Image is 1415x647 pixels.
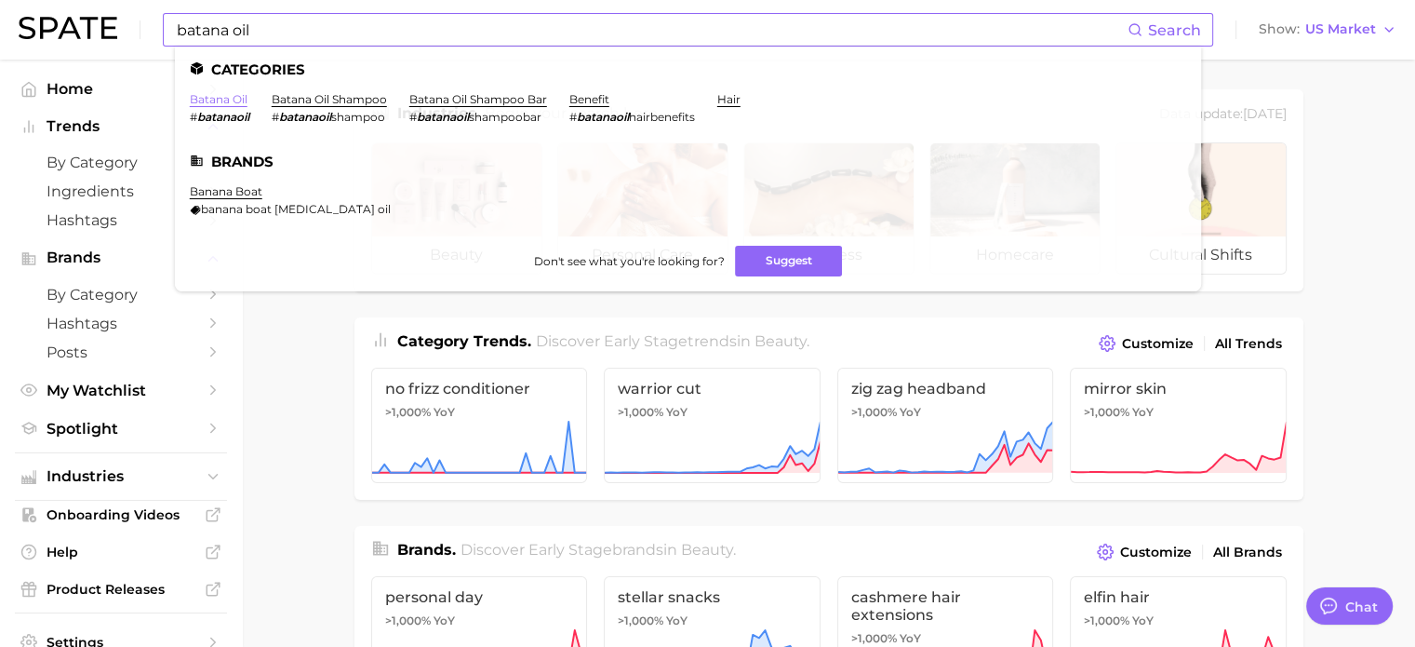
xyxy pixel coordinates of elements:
span: Don't see what you're looking for? [533,254,724,268]
span: All Brands [1213,545,1282,560]
span: >1,000% [851,631,897,645]
span: Discover Early Stage brands in . [461,541,736,559]
a: Ingredients [15,177,227,206]
span: Posts [47,344,195,361]
span: zig zag headband [851,380,1040,398]
span: >1,000% [1084,405,1129,419]
span: Discover Early Stage trends in . [536,332,809,350]
span: >1,000% [618,405,663,419]
a: banana boat [190,184,262,198]
em: batanaoil [577,110,629,124]
span: YoY [900,405,921,420]
a: batana oil shampoo [272,92,387,106]
span: shampoo [331,110,385,124]
a: no frizz conditioner>1,000% YoY [371,368,588,483]
div: Data update: [DATE] [1159,102,1287,128]
img: SPATE [19,17,117,39]
span: >1,000% [385,405,431,419]
a: hair [717,92,741,106]
span: banana boat [MEDICAL_DATA] oil [201,202,391,216]
span: YoY [1132,405,1154,420]
button: Customize [1094,330,1197,357]
span: elfin hair [1084,588,1273,606]
a: Spotlight [15,414,227,443]
a: benefit [569,92,609,106]
button: Industries [15,463,227,491]
span: Search [1148,21,1201,39]
em: batanaoil [197,110,249,124]
em: batanaoil [417,110,469,124]
input: Search here for a brand, industry, or ingredient [175,14,1128,46]
a: Hashtags [15,206,227,235]
a: zig zag headband>1,000% YoY [837,368,1054,483]
span: All Trends [1215,336,1282,352]
a: Help [15,538,227,566]
span: beauty [681,541,733,559]
span: stellar snacks [618,588,807,606]
a: mirror skin>1,000% YoY [1070,368,1287,483]
span: Category Trends . [397,332,531,350]
a: by Category [15,148,227,177]
span: Customize [1120,545,1192,560]
a: My Watchlist [15,376,227,405]
a: Product Releases [15,575,227,603]
span: mirror skin [1084,380,1273,398]
button: Trends [15,113,227,141]
span: YoY [434,613,455,628]
span: # [409,110,417,124]
span: YoY [666,405,687,420]
a: Posts [15,338,227,367]
a: by Category [15,280,227,309]
span: Industries [47,468,195,485]
span: personal day [385,588,574,606]
span: Customize [1122,336,1194,352]
span: YoY [1132,613,1154,628]
span: >1,000% [385,613,431,627]
span: US Market [1305,24,1376,34]
span: My Watchlist [47,382,195,399]
span: # [272,110,279,124]
button: Customize [1092,539,1195,565]
li: Categories [190,61,1186,77]
a: Home [15,74,227,103]
button: Brands [15,244,227,272]
span: YoY [666,613,687,628]
span: Brands [47,249,195,266]
span: Home [47,80,195,98]
span: Trends [47,118,195,135]
a: batana oil shampoo bar [409,92,547,106]
em: batanaoil [279,110,331,124]
span: Hashtags [47,315,195,332]
span: by Category [47,154,195,171]
button: ShowUS Market [1254,18,1401,42]
span: >1,000% [851,405,897,419]
span: Brands . [397,541,456,559]
span: Spotlight [47,420,195,438]
span: hairbenefits [629,110,695,124]
span: Help [47,544,195,560]
span: YoY [434,405,455,420]
span: by Category [47,286,195,303]
a: batana oil [190,92,247,106]
span: Product Releases [47,581,195,598]
a: All Trends [1210,331,1287,357]
span: # [569,110,577,124]
span: beauty [754,332,807,350]
span: Hashtags [47,211,195,229]
span: warrior cut [618,380,807,398]
span: Onboarding Videos [47,506,195,523]
span: YoY [900,631,921,646]
a: All Brands [1208,540,1287,565]
span: Ingredients [47,182,195,200]
li: Brands [190,154,1186,169]
span: no frizz conditioner [385,380,574,398]
span: # [190,110,197,124]
a: Onboarding Videos [15,501,227,529]
a: Hashtags [15,309,227,338]
span: cashmere hair extensions [851,588,1040,624]
span: shampoobar [469,110,541,124]
a: warrior cut>1,000% YoY [604,368,821,483]
span: Show [1259,24,1300,34]
span: >1,000% [618,613,663,627]
span: >1,000% [1084,613,1129,627]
